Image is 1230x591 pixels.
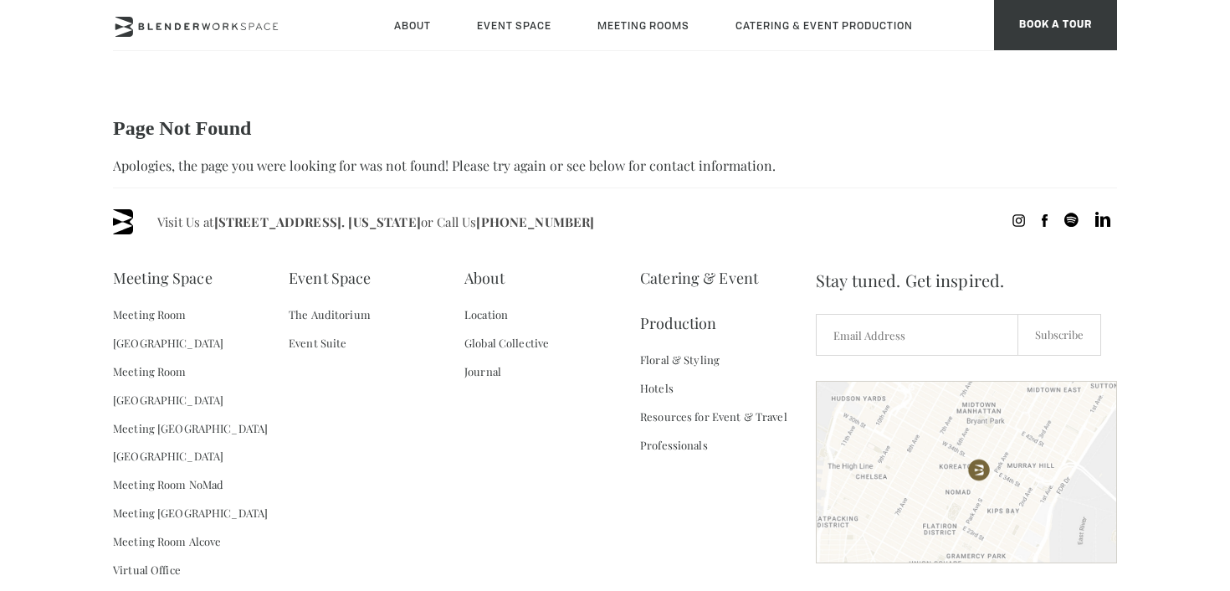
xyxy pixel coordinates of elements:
[289,301,371,329] a: The Auditorium
[113,470,223,499] a: Meeting Room NoMad
[113,556,181,584] a: Virtual Office
[464,357,501,386] a: Journal
[157,209,594,234] span: Visit Us at or Call Us
[289,329,346,357] a: Event Suite
[1017,314,1101,356] input: Subscribe
[464,329,549,357] a: Global Collective
[289,255,371,301] a: Event Space
[113,442,223,470] a: [GEOGRAPHIC_DATA]
[113,499,268,527] a: Meeting [GEOGRAPHIC_DATA]
[113,414,268,443] a: Meeting [GEOGRAPHIC_DATA]
[113,157,1117,174] p: Apologies, the page you were looking for was not found! Please try again or see below for contact...
[113,117,1117,141] h2: Page Not Found
[113,357,289,414] a: Meeting Room [GEOGRAPHIC_DATA]
[113,255,213,301] a: Meeting Space
[640,346,720,374] a: Floral & Styling
[113,301,289,357] a: Meeting Room [GEOGRAPHIC_DATA]
[640,255,816,346] a: Catering & Event Production
[113,527,221,556] a: Meeting Room Alcove
[640,374,674,403] a: Hotels
[464,255,505,301] a: About
[214,213,421,230] a: [STREET_ADDRESS]. [US_STATE]
[476,213,594,230] a: [PHONE_NUMBER]
[464,301,508,329] a: Location
[640,403,816,460] a: Resources for Event & Travel Professionals
[816,255,1117,306] span: Stay tuned. Get inspired.
[816,314,1018,356] input: Email Address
